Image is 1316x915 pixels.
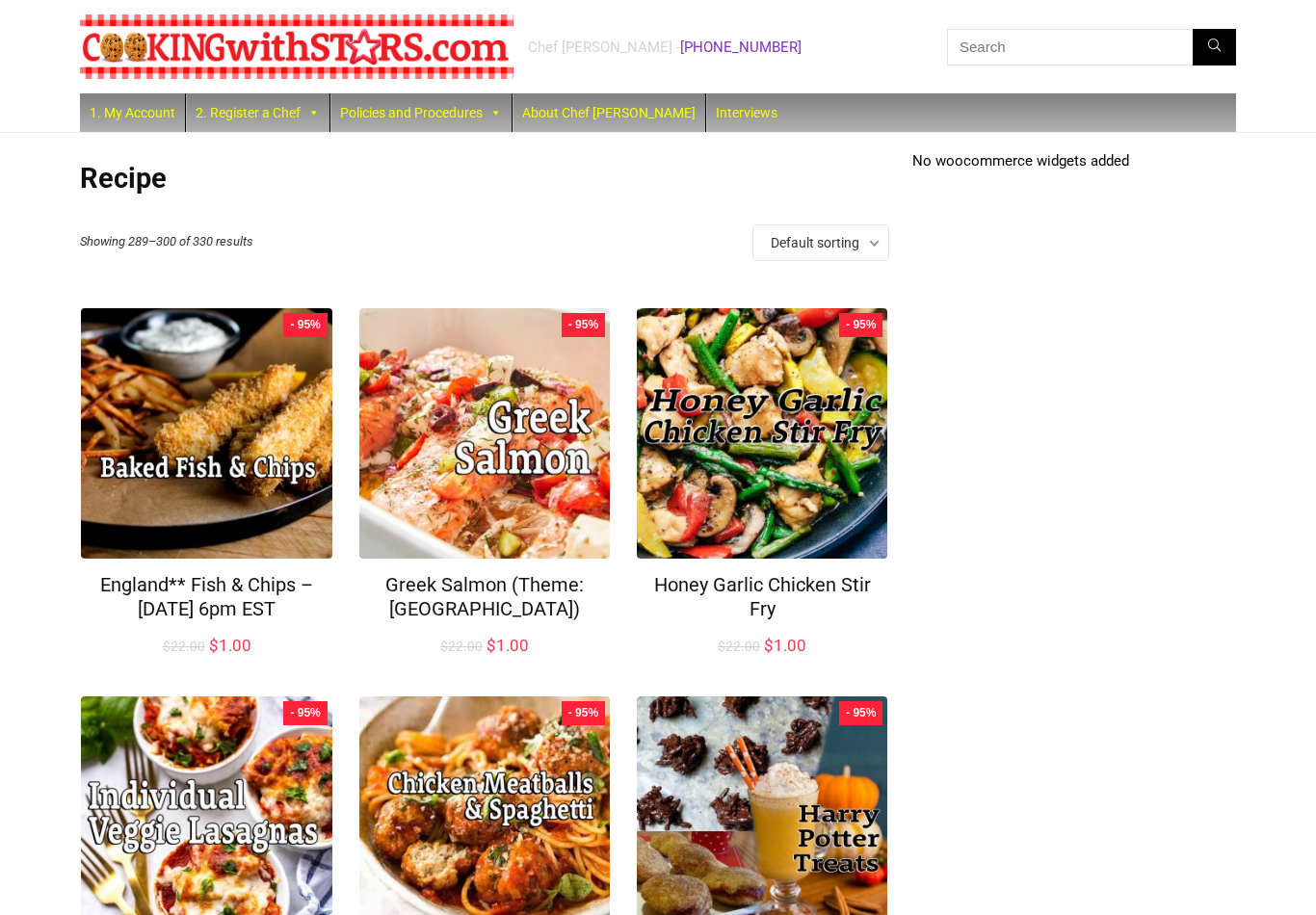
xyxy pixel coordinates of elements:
bdi: 22.00 [718,639,760,654]
img: Honey Garlic Chicken Stir Fry [637,308,887,559]
span: - 95% [290,706,320,720]
p: Showing 289–300 of 330 results [80,224,263,259]
span: $ [764,636,774,655]
span: + [504,658,543,672]
span: + [226,658,266,672]
bdi: 1.00 [487,636,529,655]
span: - 95% [568,318,598,332]
a: 2. Register a Chef [186,93,329,132]
span: + [793,660,832,674]
span: $ [718,639,725,654]
bdi: 1.00 [764,636,806,655]
a: England** Fish & Chips – [DATE] 6pm EST [100,573,313,620]
span: Default sorting [771,235,859,250]
span: - 95% [846,318,876,332]
p: No woocommerce widgets added [912,152,1236,170]
a: Policies and Procedures [330,93,512,132]
span: - 95% [290,318,320,332]
span: $ [209,636,219,655]
bdi: 1.00 [209,636,251,655]
a: Greek Salmon (Theme: [GEOGRAPHIC_DATA]) [385,573,584,620]
button: Search [1193,29,1236,65]
bdi: 22.00 [440,639,483,654]
bdi: 22.00 [163,639,205,654]
span: - 95% [846,706,876,720]
div: Chef [PERSON_NAME] - [528,38,802,57]
a: Select options+ [637,653,887,680]
span: $ [487,636,496,655]
a: Add to cart+ [359,650,610,680]
a: [PHONE_NUMBER] [680,39,802,56]
span: - 95% [568,706,598,720]
img: England** Fish & Chips – Mon.July 5 at 6pm EST [81,308,331,559]
span: $ [163,639,171,654]
a: Interviews [706,93,787,132]
a: About Chef [PERSON_NAME] [513,93,705,132]
a: Add to cart+ [81,650,331,680]
a: 1. My Account [80,93,185,132]
a: Honey Garlic Chicken Stir Fry [654,573,871,620]
h1: Recipe [80,162,889,195]
img: Greek Salmon (Theme: Greece) [359,308,610,559]
img: Chef Paula's Cooking With Stars [80,14,513,79]
span: $ [440,639,448,654]
input: Search [947,29,1236,65]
